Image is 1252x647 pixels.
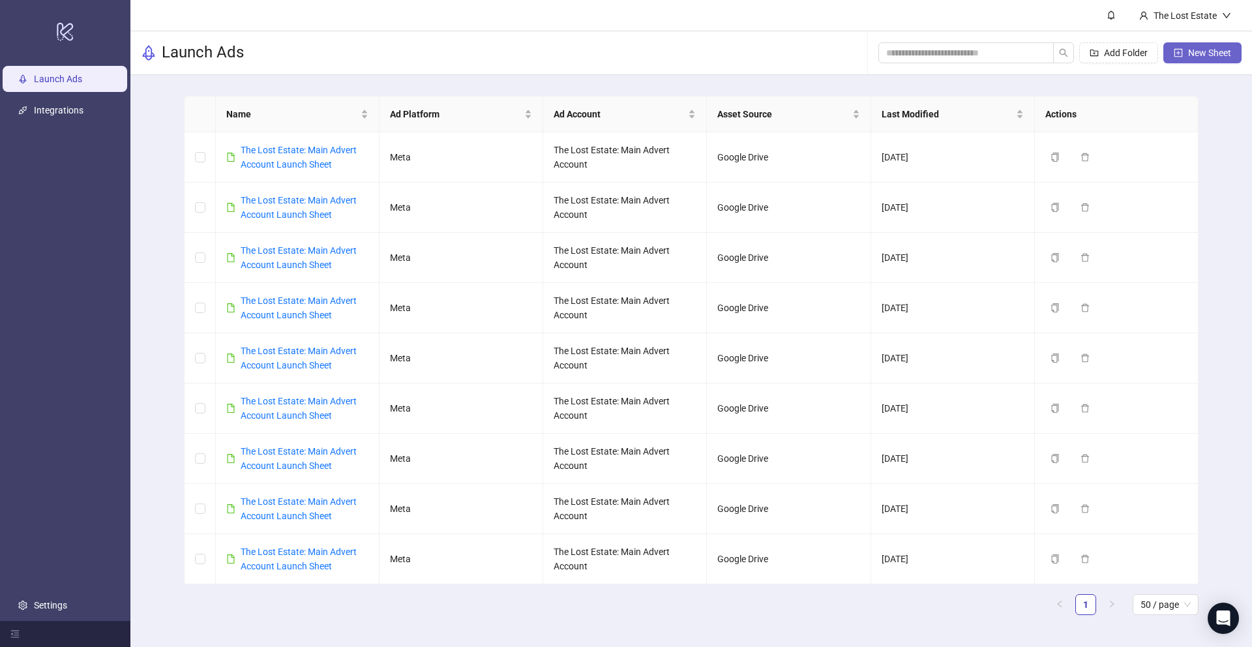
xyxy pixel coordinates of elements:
button: New Sheet [1163,42,1242,63]
td: [DATE] [871,333,1035,384]
span: copy [1051,504,1060,513]
td: [DATE] [871,233,1035,283]
span: bell [1107,10,1116,20]
td: The Lost Estate: Main Advert Account [543,132,707,183]
a: The Lost Estate: Main Advert Account Launch Sheet [241,295,357,320]
span: folder-add [1090,48,1099,57]
td: Google Drive [707,183,871,233]
span: file [226,203,235,212]
span: plus-square [1174,48,1183,57]
span: delete [1081,554,1090,564]
li: Previous Page [1049,594,1070,615]
span: delete [1081,253,1090,262]
td: [DATE] [871,484,1035,534]
div: Open Intercom Messenger [1208,603,1239,634]
a: The Lost Estate: Main Advert Account Launch Sheet [241,496,357,521]
span: delete [1081,404,1090,413]
a: Launch Ads [34,74,82,84]
td: Google Drive [707,484,871,534]
td: [DATE] [871,283,1035,333]
span: down [1222,11,1231,20]
td: [DATE] [871,534,1035,584]
td: Meta [380,132,543,183]
span: Name [226,107,358,121]
td: Meta [380,283,543,333]
span: file [226,354,235,363]
a: The Lost Estate: Main Advert Account Launch Sheet [241,245,357,270]
td: Meta [380,333,543,384]
h3: Launch Ads [162,42,244,63]
span: file [226,303,235,312]
td: [DATE] [871,384,1035,434]
td: Google Drive [707,132,871,183]
th: Actions [1035,97,1199,132]
span: search [1059,48,1068,57]
td: Meta [380,183,543,233]
span: delete [1081,354,1090,363]
span: user [1139,11,1148,20]
span: rocket [141,45,156,61]
span: Ad Account [554,107,685,121]
span: file [226,404,235,413]
span: Ad Platform [390,107,522,121]
th: Asset Source [707,97,871,132]
td: The Lost Estate: Main Advert Account [543,233,707,283]
a: The Lost Estate: Main Advert Account Launch Sheet [241,145,357,170]
td: The Lost Estate: Main Advert Account [543,333,707,384]
span: copy [1051,203,1060,212]
th: Last Modified [871,97,1035,132]
td: The Lost Estate: Main Advert Account [543,484,707,534]
td: The Lost Estate: Main Advert Account [543,434,707,484]
span: delete [1081,203,1090,212]
span: right [1108,600,1116,608]
td: Google Drive [707,283,871,333]
td: Meta [380,534,543,584]
span: copy [1051,454,1060,463]
button: left [1049,594,1070,615]
span: copy [1051,303,1060,312]
td: Google Drive [707,534,871,584]
button: Add Folder [1079,42,1158,63]
a: The Lost Estate: Main Advert Account Launch Sheet [241,195,357,220]
span: file [226,454,235,463]
span: copy [1051,153,1060,162]
td: [DATE] [871,183,1035,233]
td: Meta [380,384,543,434]
span: copy [1051,253,1060,262]
td: The Lost Estate: Main Advert Account [543,384,707,434]
span: file [226,153,235,162]
span: file [226,253,235,262]
td: Google Drive [707,434,871,484]
a: The Lost Estate: Main Advert Account Launch Sheet [241,547,357,571]
th: Name [216,97,380,132]
span: delete [1081,303,1090,312]
span: menu-fold [10,629,20,639]
span: Asset Source [717,107,849,121]
li: 1 [1075,594,1096,615]
a: The Lost Estate: Main Advert Account Launch Sheet [241,446,357,471]
span: left [1056,600,1064,608]
td: The Lost Estate: Main Advert Account [543,283,707,333]
td: Meta [380,434,543,484]
span: Last Modified [882,107,1013,121]
span: Add Folder [1104,48,1148,58]
span: New Sheet [1188,48,1231,58]
th: Ad Account [543,97,707,132]
a: The Lost Estate: Main Advert Account Launch Sheet [241,346,357,370]
span: file [226,504,235,513]
a: 1 [1076,595,1095,614]
span: copy [1051,554,1060,564]
span: delete [1081,504,1090,513]
li: Next Page [1101,594,1122,615]
td: Meta [380,233,543,283]
td: [DATE] [871,132,1035,183]
span: 50 / page [1140,595,1191,614]
a: The Lost Estate: Main Advert Account Launch Sheet [241,396,357,421]
td: Meta [380,484,543,534]
span: copy [1051,354,1060,363]
span: delete [1081,153,1090,162]
td: The Lost Estate: Main Advert Account [543,183,707,233]
td: Google Drive [707,233,871,283]
span: copy [1051,404,1060,413]
td: Google Drive [707,333,871,384]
